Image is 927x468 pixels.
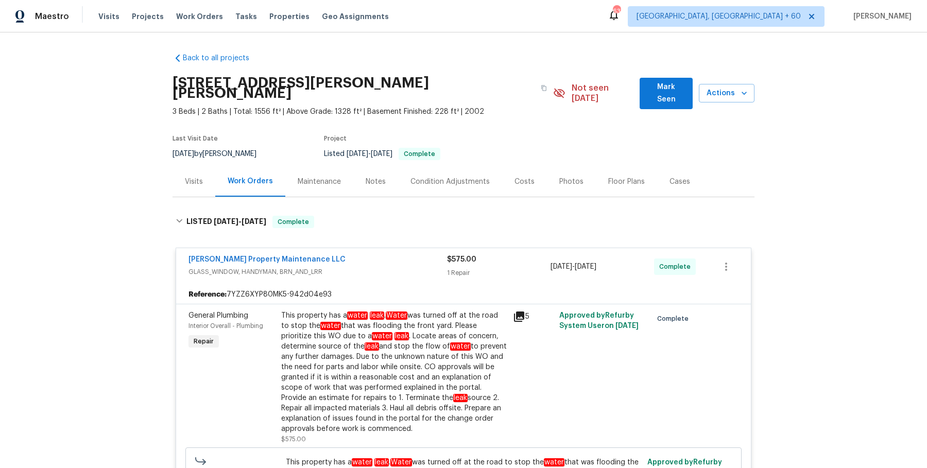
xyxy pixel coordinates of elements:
[365,342,379,351] em: leak
[188,289,227,300] b: Reference:
[273,217,313,227] span: Complete
[235,13,257,20] span: Tasks
[366,177,386,187] div: Notes
[173,53,271,63] a: Back to all projects
[173,150,194,158] span: [DATE]
[551,263,572,270] span: [DATE]
[394,332,409,340] em: leak
[352,458,372,466] em: water
[648,81,684,106] span: Mark Seen
[347,311,368,320] em: water
[640,78,693,109] button: Mark Seen
[173,78,535,98] h2: [STREET_ADDRESS][PERSON_NAME][PERSON_NAME]
[214,218,238,225] span: [DATE]
[447,268,551,278] div: 1 Repair
[669,177,690,187] div: Cases
[242,218,266,225] span: [DATE]
[269,11,310,22] span: Properties
[400,151,439,157] span: Complete
[370,311,384,320] em: leak
[699,84,754,103] button: Actions
[637,11,801,22] span: [GEOGRAPHIC_DATA], [GEOGRAPHIC_DATA] + 60
[559,177,583,187] div: Photos
[347,150,368,158] span: [DATE]
[176,11,223,22] span: Work Orders
[320,322,341,330] em: water
[657,314,693,324] span: Complete
[188,323,263,329] span: Interior Overall - Plumbing
[35,11,69,22] span: Maestro
[176,285,751,304] div: 7YZZ6XYP80MK5-942d04e93
[185,177,203,187] div: Visits
[281,310,507,434] div: This property has a . was turned off at the road to stop the that was flooding the front yard. Pl...
[707,87,746,100] span: Actions
[188,267,447,277] span: GLASS_WINDOW, HANDYMAN, BRN_AND_LRR
[324,150,440,158] span: Listed
[98,11,119,22] span: Visits
[190,336,218,346] span: Repair
[173,135,218,142] span: Last Visit Date
[374,458,389,466] em: leak
[228,176,273,186] div: Work Orders
[324,135,347,142] span: Project
[453,394,468,402] em: leak
[535,79,553,97] button: Copy Address
[173,205,754,238] div: LISTED [DATE]-[DATE]Complete
[514,177,535,187] div: Costs
[513,310,553,323] div: 5
[615,322,639,330] span: [DATE]
[214,218,266,225] span: -
[390,458,412,466] em: Water
[559,312,639,330] span: Approved by Refurby System User on
[188,312,248,319] span: General Plumbing
[544,458,564,466] em: water
[188,256,346,263] a: [PERSON_NAME] Property Maintenance LLC
[281,436,306,442] span: $575.00
[450,342,471,351] em: water
[551,262,596,272] span: -
[298,177,341,187] div: Maintenance
[572,83,634,103] span: Not seen [DATE]
[575,263,596,270] span: [DATE]
[410,177,490,187] div: Condition Adjustments
[322,11,389,22] span: Geo Assignments
[608,177,645,187] div: Floor Plans
[173,107,553,117] span: 3 Beds | 2 Baths | Total: 1556 ft² | Above Grade: 1328 ft² | Basement Finished: 228 ft² | 2002
[849,11,912,22] span: [PERSON_NAME]
[386,311,407,320] em: Water
[613,6,620,16] div: 637
[132,11,164,22] span: Projects
[173,148,269,160] div: by [PERSON_NAME]
[372,332,392,340] em: water
[186,216,266,228] h6: LISTED
[371,150,392,158] span: [DATE]
[447,256,476,263] span: $575.00
[659,262,695,272] span: Complete
[347,150,392,158] span: -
